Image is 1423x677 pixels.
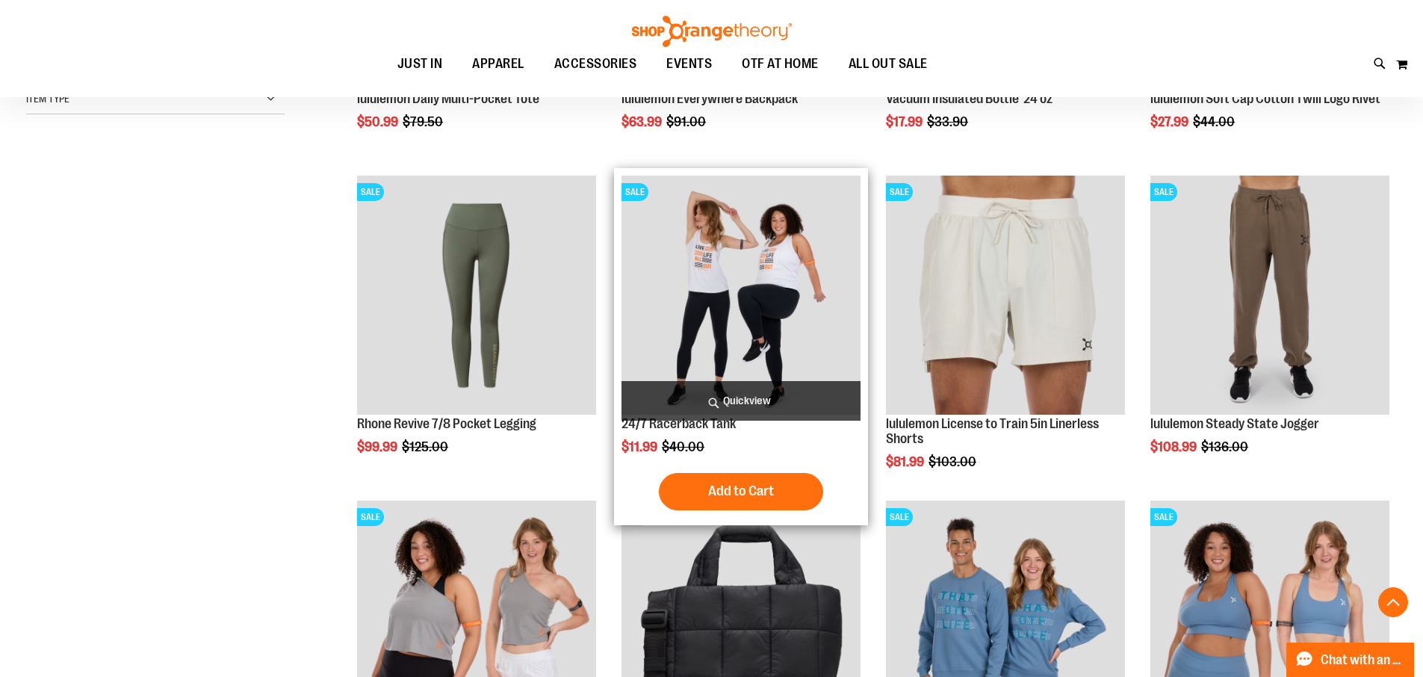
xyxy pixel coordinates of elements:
div: product [350,168,604,492]
a: lululemon Steady State JoggerSALE [1150,176,1389,417]
span: Item Type [26,93,69,105]
span: $136.00 [1201,439,1250,454]
a: Rhone Revive 7/8 Pocket Legging [357,416,536,431]
span: SALE [1150,183,1177,201]
span: $79.50 [403,114,445,129]
span: $103.00 [928,454,979,469]
span: SALE [621,183,648,201]
a: lululemon License to Train 5in Linerless Shorts [886,416,1099,446]
img: Shop Orangetheory [630,16,794,47]
span: $81.99 [886,454,926,469]
div: product [878,168,1132,507]
span: $17.99 [886,114,925,129]
span: SALE [357,508,384,526]
span: $40.00 [662,439,707,454]
button: Chat with an Expert [1286,643,1415,677]
span: $50.99 [357,114,400,129]
span: $27.99 [1150,114,1191,129]
img: lululemon Steady State Jogger [1150,176,1389,415]
span: SALE [886,183,913,201]
span: $63.99 [621,114,664,129]
span: SALE [357,183,384,201]
a: Vacuum Insulated Bottle 24 oz [886,91,1052,106]
span: $11.99 [621,439,660,454]
span: ALL OUT SALE [849,47,928,81]
span: JUST IN [397,47,443,81]
button: Add to Cart [659,473,823,510]
span: $125.00 [402,439,450,454]
a: 24/7 Racerback TankSALE [621,176,861,417]
span: $44.00 [1193,114,1237,129]
div: product [1143,168,1397,492]
span: Chat with an Expert [1321,653,1405,667]
img: lululemon License to Train 5in Linerless Shorts [886,176,1125,415]
span: SALE [886,508,913,526]
span: APPAREL [472,47,524,81]
a: Rhone Revive 7/8 Pocket LeggingSALE [357,176,596,417]
a: Quickview [621,381,861,421]
a: lululemon License to Train 5in Linerless ShortsSALE [886,176,1125,417]
a: lululemon Soft Cap Cotton Twill Logo Rivet [1150,91,1380,106]
span: $33.90 [927,114,970,129]
span: Add to Cart [708,483,774,499]
a: 24/7 Racerback Tank [621,416,736,431]
a: lululemon Daily Multi-Pocket Tote [357,91,539,106]
img: Rhone Revive 7/8 Pocket Legging [357,176,596,415]
span: SALE [1150,508,1177,526]
span: $91.00 [666,114,708,129]
img: 24/7 Racerback Tank [621,176,861,415]
a: lululemon Steady State Jogger [1150,416,1319,431]
span: $99.99 [357,439,400,454]
span: OTF AT HOME [742,47,819,81]
a: lululemon Everywhere Backpack [621,91,798,106]
span: $108.99 [1150,439,1199,454]
span: ACCESSORIES [554,47,637,81]
span: EVENTS [666,47,712,81]
button: Back To Top [1378,587,1408,617]
div: product [614,168,868,525]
